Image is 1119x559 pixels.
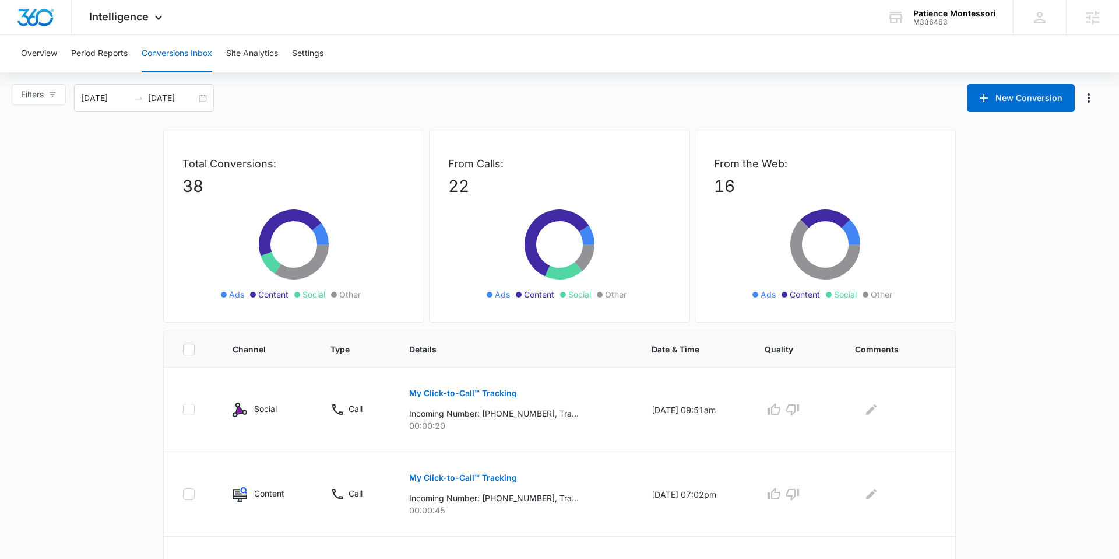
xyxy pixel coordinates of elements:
span: Ads [761,288,776,301]
p: Social [254,403,277,415]
span: Social [302,288,325,301]
p: My Click-to-Call™ Tracking [409,474,517,482]
p: Call [349,403,363,415]
p: 22 [448,174,671,198]
span: Other [605,288,627,301]
p: Incoming Number: [PHONE_NUMBER], Tracking Number: [PHONE_NUMBER], Ring To: [PHONE_NUMBER], Caller... [409,492,579,504]
td: [DATE] 09:51am [638,368,751,452]
span: Date & Time [652,343,720,355]
span: Comments [855,343,920,355]
p: Call [349,487,363,499]
button: Overview [21,35,57,72]
span: Ads [495,288,510,301]
button: My Click-to-Call™ Tracking [409,464,517,492]
input: Start date [81,92,129,104]
span: Quality [765,343,810,355]
p: 00:00:20 [409,420,623,432]
span: swap-right [134,93,143,103]
button: Conversions Inbox [142,35,212,72]
p: Incoming Number: [PHONE_NUMBER], Tracking Number: [PHONE_NUMBER], Ring To: [PHONE_NUMBER], Caller... [409,407,579,420]
p: From Calls: [448,156,671,172]
td: [DATE] 07:02pm [638,452,751,537]
span: Details [409,343,606,355]
span: Other [871,288,892,301]
p: 16 [714,174,937,198]
span: Type [330,343,364,355]
span: Content [790,288,820,301]
button: Period Reports [71,35,128,72]
div: account name [913,9,996,18]
button: Settings [292,35,323,72]
button: Filters [12,84,66,105]
button: Edit Comments [862,400,881,419]
span: Ads [229,288,244,301]
div: account id [913,18,996,26]
p: From the Web: [714,156,937,172]
span: to [134,93,143,103]
span: Social [568,288,591,301]
button: Edit Comments [862,485,881,504]
span: Intelligence [89,11,149,23]
button: Manage Numbers [1079,89,1098,107]
span: Content [524,288,554,301]
p: Content [254,487,284,499]
span: Channel [233,343,286,355]
span: Filters [21,88,44,101]
p: 00:00:45 [409,504,623,516]
span: Social [834,288,857,301]
p: 38 [182,174,405,198]
p: My Click-to-Call™ Tracking [409,389,517,397]
button: My Click-to-Call™ Tracking [409,379,517,407]
span: Content [258,288,288,301]
p: Total Conversions: [182,156,405,172]
button: Site Analytics [226,35,278,72]
span: Other [339,288,361,301]
button: New Conversion [967,84,1075,112]
input: End date [148,92,196,104]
